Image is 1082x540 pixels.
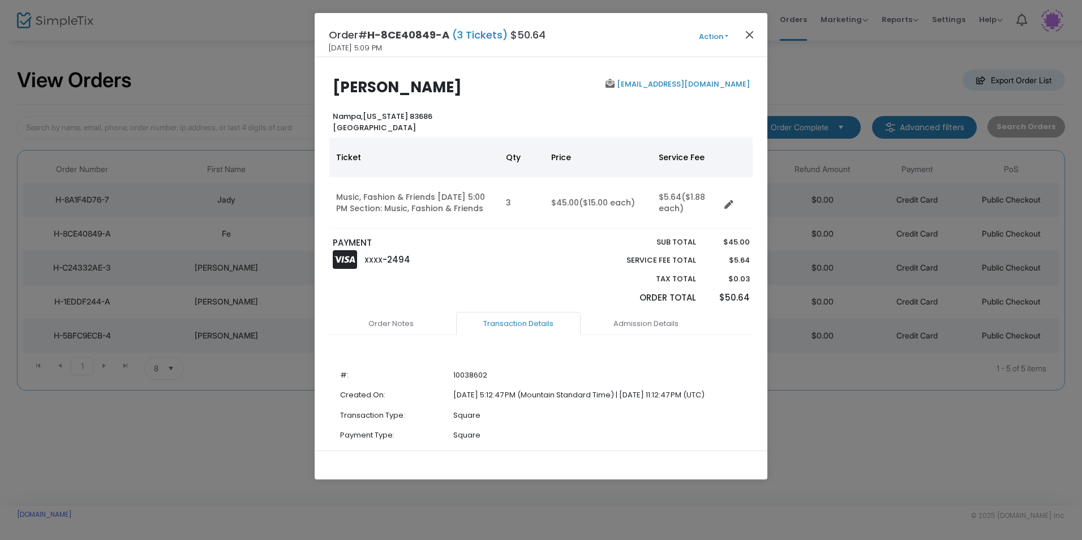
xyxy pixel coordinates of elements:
[707,273,749,285] p: $0.03
[652,177,720,229] td: $5.64
[600,255,696,266] p: Service Fee Total
[333,111,363,122] span: Nampa,
[340,445,453,466] td: Transaction Number:
[583,312,708,336] a: Admission Details
[333,237,536,250] p: PAYMENT
[453,365,742,385] td: 10038602
[453,445,742,466] td: DjfpN6bmPSn0W6R3mX9p2ZizEtDZY
[329,177,499,229] td: Music, Fashion & Friends [DATE] 5:00 PM Section: Music, Fashion & Friends
[499,138,544,177] th: Qty
[333,77,462,97] b: [PERSON_NAME]
[453,405,742,426] td: Square
[329,138,499,177] th: Ticket
[707,237,749,248] p: $45.00
[449,28,510,42] span: (3 Tickets)
[329,27,546,42] h4: Order# $50.64
[652,138,720,177] th: Service Fee
[453,425,742,445] td: Square
[383,254,410,265] span: -2494
[600,292,696,305] p: Order Total
[544,177,652,229] td: $45.00
[680,31,748,43] button: Action
[615,79,750,89] a: [EMAIL_ADDRESS][DOMAIN_NAME]
[600,237,696,248] p: Sub total
[579,197,635,208] span: ($15.00 each)
[340,405,453,426] td: Transaction Type:
[659,191,705,214] span: ($1.88 each)
[742,27,757,42] button: Close
[453,385,742,405] td: [DATE] 5:12:47 PM (Mountain Standard Time) | [DATE] 11:12:47 PM (UTC)
[329,312,453,336] a: Order Notes
[333,111,432,133] b: [US_STATE] 83686 [GEOGRAPHIC_DATA]
[364,255,383,265] span: XXXX
[367,28,449,42] span: H-8CE40849-A
[340,425,453,445] td: Payment Type:
[707,292,749,305] p: $50.64
[340,385,453,405] td: Created On:
[499,177,544,229] td: 3
[340,365,453,385] td: #:
[329,138,753,229] div: Data table
[544,138,652,177] th: Price
[707,255,749,266] p: $5.64
[456,312,581,336] a: Transaction Details
[600,273,696,285] p: Tax Total
[329,42,382,54] span: [DATE] 5:09 PM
